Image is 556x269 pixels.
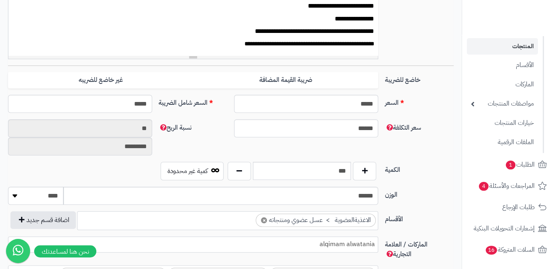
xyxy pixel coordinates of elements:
a: السلات المتروكة16 [467,240,551,259]
span: 1 [506,161,515,169]
span: الطلبات [505,159,535,170]
label: الأقسام [381,211,457,224]
span: سعر التكلفة [385,123,421,132]
label: الوزن [381,187,457,200]
span: طلبات الإرجاع [502,202,535,213]
label: ضريبة القيمة المضافة [193,72,378,88]
a: الأقسام [467,57,538,74]
span: 16 [486,246,497,255]
img: logo-2.png [501,21,548,38]
a: المراجعات والأسئلة4 [467,176,551,196]
span: إشعارات التحويلات البنكية [474,223,535,234]
label: خاضع للضريبة [381,72,457,85]
label: غير خاضع للضريبه [8,72,193,88]
button: اضافة قسم جديد [10,211,76,229]
span: × [261,217,267,223]
a: الملفات الرقمية [467,134,538,151]
a: الطلبات1 [467,155,551,174]
span: المراجعات والأسئلة [478,180,535,192]
span: الماركات / العلامة التجارية [385,240,427,259]
a: الماركات [467,76,538,93]
span: نسبة الربح [159,123,191,132]
li: الاغذيةالعضوية > عسل عضوي ومنتجاته [256,214,376,227]
span: alqimam alwatania [8,238,378,250]
label: الكمية [381,162,457,175]
span: 4 [479,182,489,191]
a: مواصفات المنتجات [467,95,538,112]
a: خيارات المنتجات [467,114,538,132]
a: طلبات الإرجاع [467,198,551,217]
a: إشعارات التحويلات البنكية [467,219,551,238]
span: alqimam alwatania [8,236,378,253]
a: المنتجات [467,38,538,55]
span: السلات المتروكة [485,244,535,255]
label: السعر [381,95,457,108]
label: السعر شامل الضريبة [155,95,231,108]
